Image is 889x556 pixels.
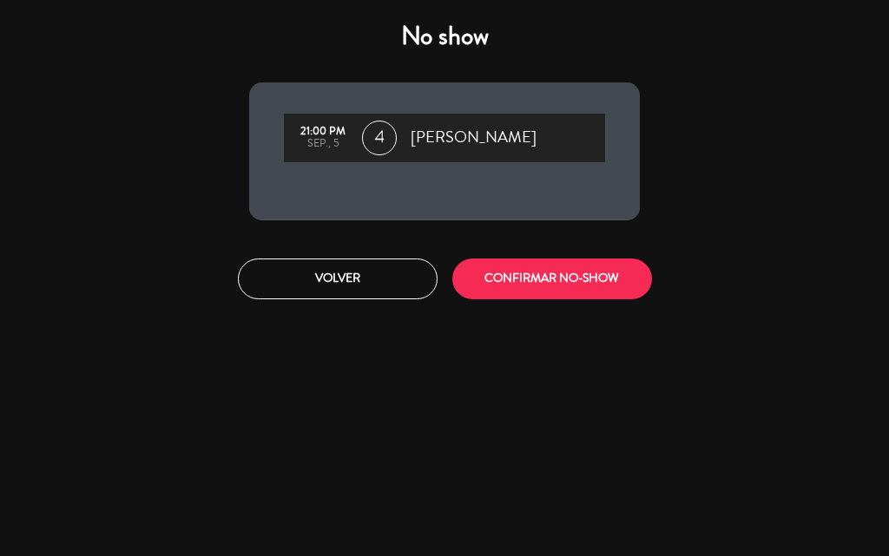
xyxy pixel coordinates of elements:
[362,121,397,155] span: 4
[293,126,353,138] div: 21:00 PM
[452,258,652,299] button: CONFIRMAR NO-SHOW
[238,258,438,299] button: Volver
[249,21,640,52] h4: No show
[293,138,353,150] div: sep., 5
[411,125,537,151] span: [PERSON_NAME]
